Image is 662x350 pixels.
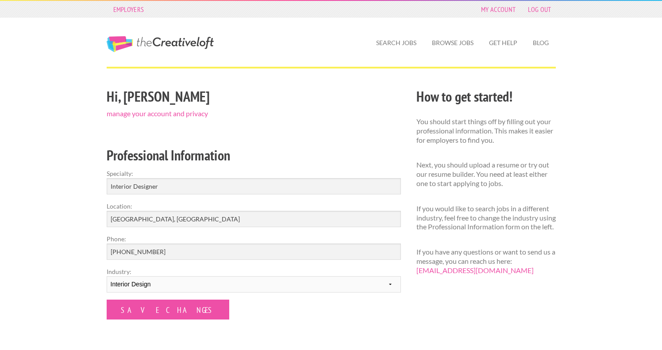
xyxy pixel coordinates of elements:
[523,3,555,15] a: Log Out
[107,169,401,178] label: Specialty:
[477,3,520,15] a: My Account
[107,109,208,118] a: manage your account and privacy
[107,243,401,260] input: Optional
[526,33,556,53] a: Blog
[416,204,556,232] p: If you would like to search jobs in a different industry, feel free to change the industry using ...
[416,87,556,107] h2: How to get started!
[482,33,524,53] a: Get Help
[107,300,229,320] input: Save Changes
[107,202,401,211] label: Location:
[416,160,556,188] p: Next, you should upload a resume or try out our resume builder. You need at least either one to s...
[107,36,214,52] a: The Creative Loft
[416,117,556,145] p: You should start things off by filling out your professional information. This makes it easier fo...
[107,145,401,165] h2: Professional Information
[107,87,401,107] h2: Hi, [PERSON_NAME]
[425,33,481,53] a: Browse Jobs
[107,267,401,276] label: Industry:
[107,211,401,227] input: e.g. New York, NY
[416,266,534,274] a: [EMAIL_ADDRESS][DOMAIN_NAME]
[416,247,556,275] p: If you have any questions or want to send us a message, you can reach us here:
[369,33,423,53] a: Search Jobs
[107,234,401,243] label: Phone:
[109,3,149,15] a: Employers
